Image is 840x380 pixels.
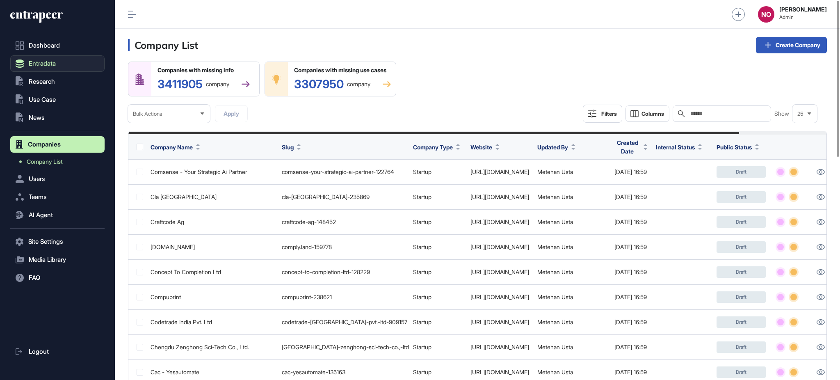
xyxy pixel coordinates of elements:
div: [DOMAIN_NAME] [151,244,274,250]
div: Draft [717,191,766,203]
div: Filters [601,110,617,117]
div: [DATE] 16:59 [614,369,648,375]
div: Draft [717,241,766,253]
span: Logout [29,348,49,355]
a: [URL][DOMAIN_NAME] [470,243,529,250]
span: Slug [282,143,294,151]
button: Internal Status [656,143,702,151]
a: [URL][DOMAIN_NAME] [470,268,529,275]
a: Metehan Usta [537,343,573,350]
button: Website [470,143,500,151]
div: Cla [GEOGRAPHIC_DATA] [151,194,274,200]
span: AI Agent [29,212,53,218]
div: Companies with missing info [157,67,250,73]
span: Companies [28,141,61,148]
span: Internal Status [656,143,695,151]
div: comsense-your-strategic-ai-partner-122764 [282,169,405,175]
button: NO [758,6,774,23]
div: [DATE] 16:59 [614,294,648,300]
div: Draft [717,266,766,278]
a: [URL][DOMAIN_NAME] [470,343,529,350]
h3: Company List [128,39,198,51]
div: [DATE] 16:59 [614,194,648,200]
span: Company Type [413,143,453,151]
span: Public Status [717,143,752,151]
span: company [347,81,370,87]
button: Slug [282,143,301,151]
div: [DATE] 16:59 [614,219,648,225]
a: [URL][DOMAIN_NAME] [470,293,529,300]
button: Company Type [413,143,460,151]
div: [GEOGRAPHIC_DATA]-zenghong-sci-tech-co.,-ltd.-255908 [282,344,405,350]
span: 25 [797,111,803,117]
span: Site Settings [28,238,63,245]
div: Draft [717,216,766,228]
button: Research [10,73,105,90]
a: Create Company [756,37,827,53]
a: Metehan Usta [537,293,573,300]
span: Columns [641,111,664,117]
div: compuprint-238621 [282,294,405,300]
button: Entradata [10,55,105,72]
button: Users [10,171,105,187]
span: Dashboard [29,42,60,49]
button: Updated By [537,143,575,151]
span: Updated By [537,143,568,151]
div: Comsense - Your Strategic Ai Partner [151,169,274,175]
span: News [29,114,45,121]
div: 3307950 [294,78,370,90]
span: Company Name [151,143,193,151]
a: Company List [14,154,105,169]
span: Teams [29,194,47,200]
a: [URL][DOMAIN_NAME] [470,193,529,200]
div: Codetrade India Pvt. Ltd [151,319,274,325]
a: Metehan Usta [537,268,573,275]
span: Bulk Actions [133,111,162,117]
button: Use Case [10,92,105,108]
a: Metehan Usta [537,243,573,250]
div: concept-to-completion-ltd-128229 [282,269,405,275]
div: [DATE] 16:59 [614,319,648,325]
div: Startup [413,219,462,225]
button: News [10,110,105,126]
a: Dashboard [10,37,105,54]
div: Startup [413,169,462,175]
div: 3411905 [157,78,229,90]
button: Company Name [151,143,200,151]
div: Startup [413,294,462,300]
div: Startup [413,344,462,350]
div: [DATE] 16:59 [614,169,648,175]
div: codetrade-[GEOGRAPHIC_DATA]-pvt.-ltd-909157 [282,319,405,325]
button: Media Library [10,252,105,268]
a: [URL][DOMAIN_NAME] [470,168,529,175]
div: Draft [717,291,766,303]
button: Companies [10,136,105,153]
span: Entradata [29,60,56,67]
div: Concept To Completion Ltd [151,269,274,275]
div: Draft [717,341,766,353]
button: Created Date [614,138,648,156]
span: Media Library [29,256,66,263]
button: Site Settings [10,233,105,250]
div: comply.land-159778 [282,244,405,250]
span: Users [29,176,45,182]
strong: [PERSON_NAME] [779,6,827,13]
div: Compuprint [151,294,274,300]
div: Startup [413,269,462,275]
div: craftcode-ag-148452 [282,219,405,225]
button: AI Agent [10,207,105,223]
a: [URL][DOMAIN_NAME] [470,369,529,375]
a: Metehan Usta [537,369,573,375]
span: Created Date [614,138,640,156]
a: Metehan Usta [537,193,573,200]
a: Metehan Usta [537,168,573,175]
div: Craftcode Ag [151,219,274,225]
div: Draft [717,166,766,178]
div: Startup [413,244,462,250]
span: Research [29,78,55,85]
div: Startup [413,319,462,325]
span: Website [470,143,492,151]
div: cla-[GEOGRAPHIC_DATA]-235869 [282,194,405,200]
button: Columns [625,105,669,122]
